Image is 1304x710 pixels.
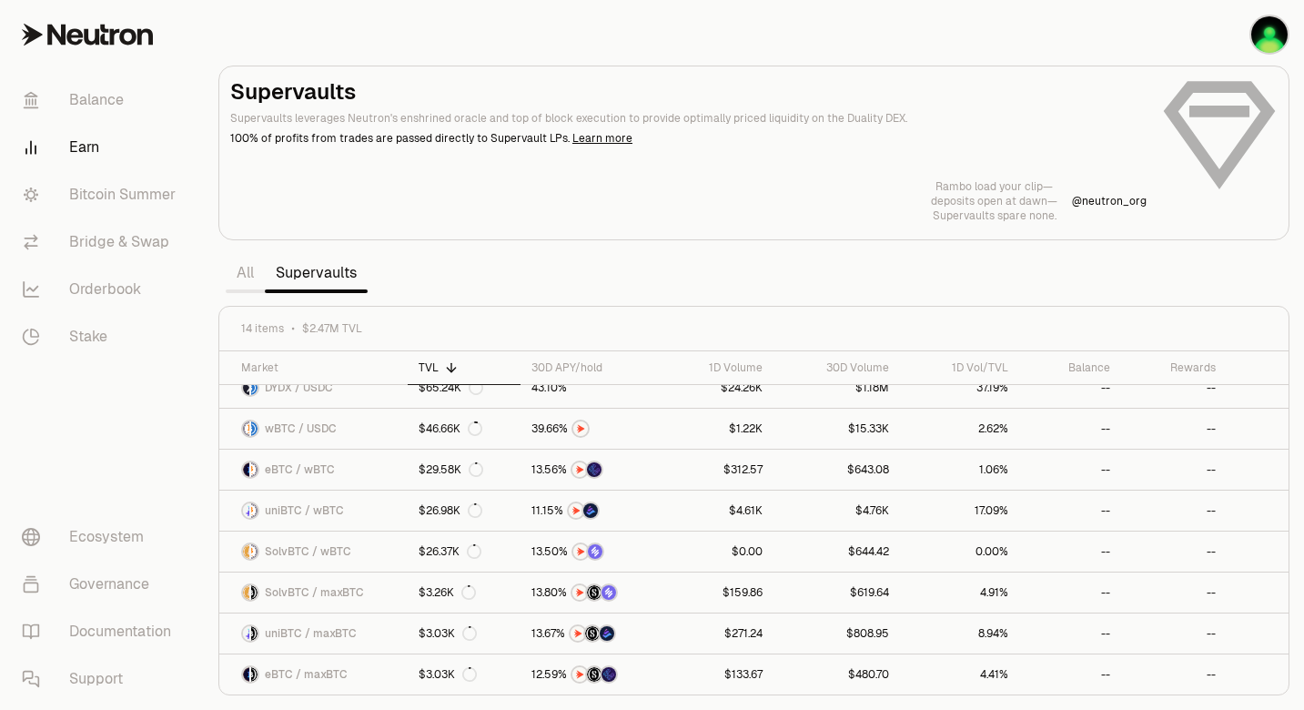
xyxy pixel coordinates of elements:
[531,502,646,520] button: NTRNBedrock Diamonds
[521,654,657,695] a: NTRNStructured PointsEtherFi Points
[241,321,284,336] span: 14 items
[230,130,1147,147] p: 100% of profits from trades are passed directly to Supervault LPs.
[657,409,773,449] a: $1.22K
[1019,573,1121,613] a: --
[7,608,197,655] a: Documentation
[251,380,258,395] img: USDC Logo
[408,573,521,613] a: $3.26K
[302,321,362,336] span: $2.47M TVL
[408,491,521,531] a: $26.98K
[900,491,1019,531] a: 17.09%
[585,626,600,641] img: Structured Points
[521,532,657,572] a: NTRNSolv Points
[1019,368,1121,408] a: --
[419,585,476,600] div: $3.26K
[243,380,249,395] img: DYDX Logo
[931,194,1057,208] p: deposits open at dawn—
[7,266,197,313] a: Orderbook
[900,409,1019,449] a: 2.62%
[1072,194,1147,208] p: @ neutron_org
[243,585,249,600] img: SolvBTC Logo
[243,667,249,682] img: eBTC Logo
[251,626,258,641] img: maxBTC Logo
[657,654,773,695] a: $133.67
[251,667,258,682] img: maxBTC Logo
[569,503,583,518] img: NTRN
[419,503,482,518] div: $26.98K
[243,421,249,436] img: wBTC Logo
[243,462,249,477] img: eBTC Logo
[251,585,258,600] img: maxBTC Logo
[243,544,249,559] img: SolvBTC Logo
[572,667,587,682] img: NTRN
[657,573,773,613] a: $159.86
[521,450,657,490] a: NTRNEtherFi Points
[668,360,762,375] div: 1D Volume
[419,667,477,682] div: $3.03K
[601,667,616,682] img: EtherFi Points
[1251,16,1288,53] img: ledger
[7,124,197,171] a: Earn
[7,561,197,608] a: Governance
[7,76,197,124] a: Balance
[1132,360,1216,375] div: Rewards
[911,360,1008,375] div: 1D Vol/TVL
[265,255,368,291] a: Supervaults
[265,421,337,436] span: wBTC / USDC
[1121,491,1227,531] a: --
[583,503,598,518] img: Bedrock Diamonds
[219,573,408,613] a: SolvBTC LogomaxBTC LogoSolvBTC / maxBTC
[1121,573,1227,613] a: --
[219,368,408,408] a: DYDX LogoUSDC LogoDYDX / USDC
[657,491,773,531] a: $4.61K
[572,462,587,477] img: NTRN
[531,360,646,375] div: 30D APY/hold
[7,313,197,360] a: Stake
[265,667,348,682] span: eBTC / maxBTC
[1019,450,1121,490] a: --
[1019,654,1121,695] a: --
[531,461,646,479] button: NTRNEtherFi Points
[900,614,1019,654] a: 8.94%
[7,218,197,266] a: Bridge & Swap
[657,450,773,490] a: $312.57
[521,409,657,449] a: NTRN
[900,450,1019,490] a: 1.06%
[531,665,646,684] button: NTRNStructured PointsEtherFi Points
[773,532,900,572] a: $644.42
[521,614,657,654] a: NTRNStructured PointsBedrock Diamonds
[773,409,900,449] a: $15.33K
[419,421,482,436] div: $46.66K
[1019,491,1121,531] a: --
[408,532,521,572] a: $26.37K
[931,179,1057,194] p: Rambo load your clip—
[408,368,521,408] a: $65.24K
[265,503,344,518] span: uniBTC / wBTC
[419,544,481,559] div: $26.37K
[226,255,265,291] a: All
[243,626,249,641] img: uniBTC Logo
[900,532,1019,572] a: 0.00%
[573,421,588,436] img: NTRN
[587,585,601,600] img: Structured Points
[531,583,646,602] button: NTRNStructured PointsSolv Points
[408,654,521,695] a: $3.03K
[931,208,1057,223] p: Supervaults spare none.
[773,614,900,654] a: $808.95
[251,421,258,436] img: USDC Logo
[230,110,1147,127] p: Supervaults leverages Neutron's enshrined oracle and top of block execution to provide optimally ...
[1019,409,1121,449] a: --
[1121,532,1227,572] a: --
[931,179,1057,223] a: Rambo load your clip—deposits open at dawn—Supervaults spare none.
[531,420,646,438] button: NTRN
[784,360,889,375] div: 30D Volume
[419,360,510,375] div: TVL
[419,380,483,395] div: $65.24K
[773,450,900,490] a: $643.08
[1019,532,1121,572] a: --
[219,491,408,531] a: uniBTC LogowBTC LogouniBTC / wBTC
[600,626,614,641] img: Bedrock Diamonds
[265,544,351,559] span: SolvBTC / wBTC
[1072,194,1147,208] a: @neutron_org
[572,585,587,600] img: NTRN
